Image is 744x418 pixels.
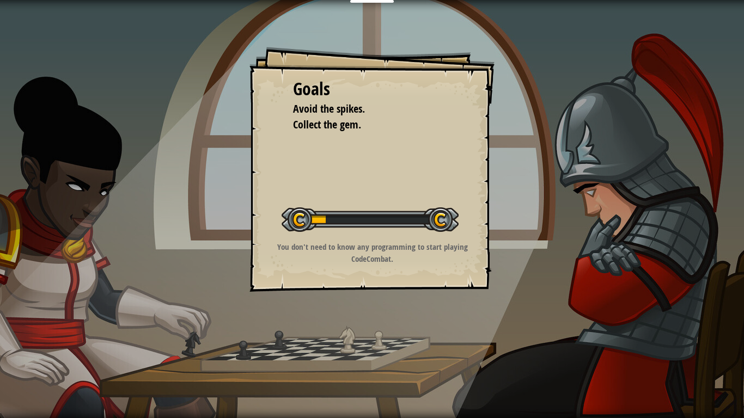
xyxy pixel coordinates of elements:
li: Collect the gem. [279,117,448,133]
span: Collect the gem. [293,117,361,132]
div: Goals [293,77,451,102]
span: Avoid the spikes. [293,101,365,116]
p: You don't need to know any programming to start playing CodeCombat. [263,241,481,265]
li: Avoid the spikes. [279,101,448,117]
